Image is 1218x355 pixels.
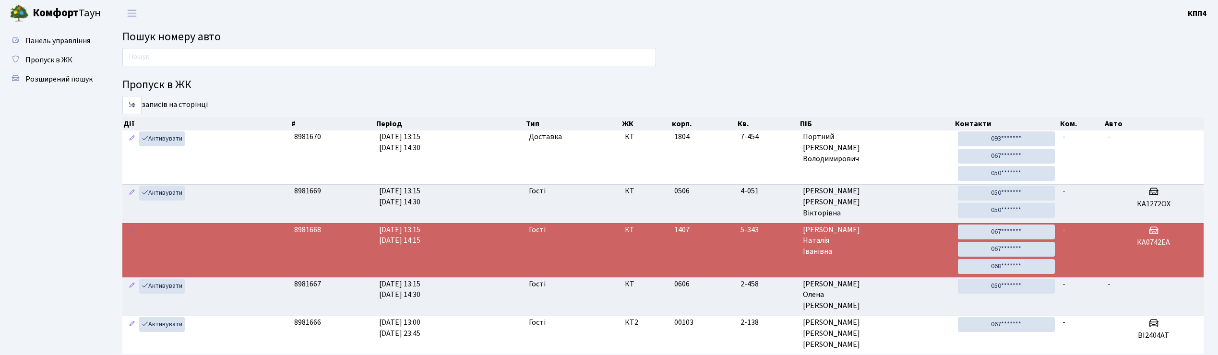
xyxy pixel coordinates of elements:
a: Редагувати [126,186,138,201]
span: 2-138 [740,317,795,328]
th: корп. [671,117,737,130]
a: Активувати [139,279,185,294]
img: logo.png [10,4,29,23]
th: Контакти [954,117,1059,130]
span: 8981667 [294,279,321,289]
span: КТ [625,279,667,290]
span: КТ [625,131,667,142]
th: Період [375,117,525,130]
span: 5-343 [740,225,795,236]
span: Портний [PERSON_NAME] Володимирович [803,131,950,165]
th: ПІБ [799,117,954,130]
span: [PERSON_NAME] [PERSON_NAME] [PERSON_NAME] [803,317,950,350]
h5: КА0742ЕА [1108,238,1200,247]
b: Комфорт [33,5,79,21]
span: 1804 [674,131,690,142]
span: [DATE] 13:15 [DATE] 14:30 [379,131,420,153]
span: - [1063,279,1065,289]
span: 2-458 [740,279,795,290]
span: [PERSON_NAME] Олена [PERSON_NAME] [803,279,950,312]
span: 4-051 [740,186,795,197]
span: 1407 [674,225,690,235]
a: КПП4 [1188,8,1206,19]
a: Редагувати [126,225,138,239]
th: ЖК [621,117,670,130]
a: Редагувати [126,131,138,146]
label: записів на сторінці [122,96,208,114]
span: 0606 [674,279,690,289]
span: Панель управління [25,35,90,46]
span: Гості [529,279,546,290]
th: Дії [122,117,290,130]
a: Редагувати [126,317,138,332]
span: 7-454 [740,131,795,142]
span: [DATE] 13:00 [DATE] 23:45 [379,317,420,339]
span: 00103 [674,317,693,328]
span: - [1063,225,1065,235]
h5: BI2404AT [1108,331,1200,340]
th: Ком. [1059,117,1104,130]
th: Авто [1104,117,1204,130]
span: КТ [625,225,667,236]
span: Розширений пошук [25,74,93,84]
span: [PERSON_NAME] Наталія Іванівна [803,225,950,258]
a: Активувати [139,186,185,201]
a: Активувати [139,131,185,146]
span: [PERSON_NAME] [PERSON_NAME] Вікторівна [803,186,950,219]
a: Розширений пошук [5,70,101,89]
span: Гості [529,317,546,328]
span: Гості [529,186,546,197]
span: - [1063,317,1065,328]
span: КТ2 [625,317,667,328]
th: Кв. [737,117,799,130]
span: 0506 [674,186,690,196]
a: Редагувати [126,279,138,294]
input: Пошук [122,48,656,66]
a: Пропуск в ЖК [5,50,101,70]
h4: Пропуск в ЖК [122,78,1204,92]
span: Таун [33,5,101,22]
th: Тип [525,117,621,130]
span: 8981670 [294,131,321,142]
span: 8981669 [294,186,321,196]
select: записів на сторінці [122,96,142,114]
span: Пропуск в ЖК [25,55,72,65]
span: [DATE] 13:15 [DATE] 14:30 [379,186,420,207]
span: 8981666 [294,317,321,328]
span: - [1063,186,1065,196]
span: Доставка [529,131,562,142]
span: - [1108,279,1111,289]
h5: КА1272ОХ [1108,200,1200,209]
th: # [290,117,375,130]
button: Переключити навігацію [120,5,144,21]
span: 8981668 [294,225,321,235]
span: - [1108,131,1111,142]
span: - [1063,131,1065,142]
span: Гості [529,225,546,236]
a: Активувати [139,317,185,332]
span: Пошук номеру авто [122,28,221,45]
span: [DATE] 13:15 [DATE] 14:30 [379,279,420,300]
span: КТ [625,186,667,197]
span: [DATE] 13:15 [DATE] 14:15 [379,225,420,246]
a: Панель управління [5,31,101,50]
